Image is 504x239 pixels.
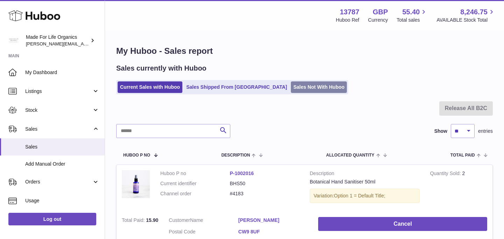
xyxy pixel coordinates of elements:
span: Total paid [450,153,475,158]
span: ALLOCATED Quantity [326,153,374,158]
div: Variation: [310,189,420,203]
dt: Name [169,217,238,225]
span: Listings [25,88,92,95]
span: My Dashboard [25,69,99,76]
strong: GBP [373,7,388,17]
span: Huboo P no [123,153,150,158]
div: Botanical Hand Sanitiser 50ml [310,179,420,185]
dt: Postal Code [169,229,238,237]
label: Show [434,128,447,135]
img: geoff.winwood@madeforlifeorganics.com [8,35,19,46]
a: Sales Not With Huboo [291,81,347,93]
span: Description [221,153,250,158]
strong: Total Paid [122,217,146,225]
dt: Channel order [160,190,230,197]
a: [PERSON_NAME] [238,217,308,224]
span: Sales [25,144,99,150]
div: Made For Life Organics [26,34,89,47]
strong: 13787 [340,7,359,17]
span: 8,246.75 [460,7,488,17]
img: botanical-hand-sanitiser-50ml-bhs50-1.jpg [122,170,150,198]
a: 8,246.75 AVAILABLE Stock Total [436,7,496,23]
button: Cancel [318,217,487,231]
strong: Quantity Sold [430,171,462,178]
a: Log out [8,213,96,225]
a: P-1002016 [230,171,254,176]
a: CW9 8UF [238,229,308,235]
span: 55.40 [402,7,420,17]
span: Add Manual Order [25,161,99,167]
dd: BHS50 [230,180,300,187]
div: Currency [368,17,388,23]
dt: Current identifier [160,180,230,187]
h1: My Huboo - Sales report [116,45,493,57]
span: Usage [25,197,99,204]
span: 15.90 [146,217,158,223]
span: Stock [25,107,92,114]
dd: #4183 [230,190,300,197]
span: Customer [169,217,190,223]
span: Sales [25,126,92,132]
div: Huboo Ref [336,17,359,23]
td: 2 [425,165,492,212]
strong: Description [310,170,420,179]
span: AVAILABLE Stock Total [436,17,496,23]
a: Sales Shipped From [GEOGRAPHIC_DATA] [184,81,289,93]
span: Total sales [397,17,428,23]
a: 55.40 Total sales [397,7,428,23]
span: [PERSON_NAME][EMAIL_ADDRESS][PERSON_NAME][DOMAIN_NAME] [26,41,178,46]
h2: Sales currently with Huboo [116,64,206,73]
span: Orders [25,179,92,185]
span: Option 1 = Default Title; [334,193,385,198]
dt: Huboo P no [160,170,230,177]
span: entries [478,128,493,135]
a: Current Sales with Huboo [118,81,182,93]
